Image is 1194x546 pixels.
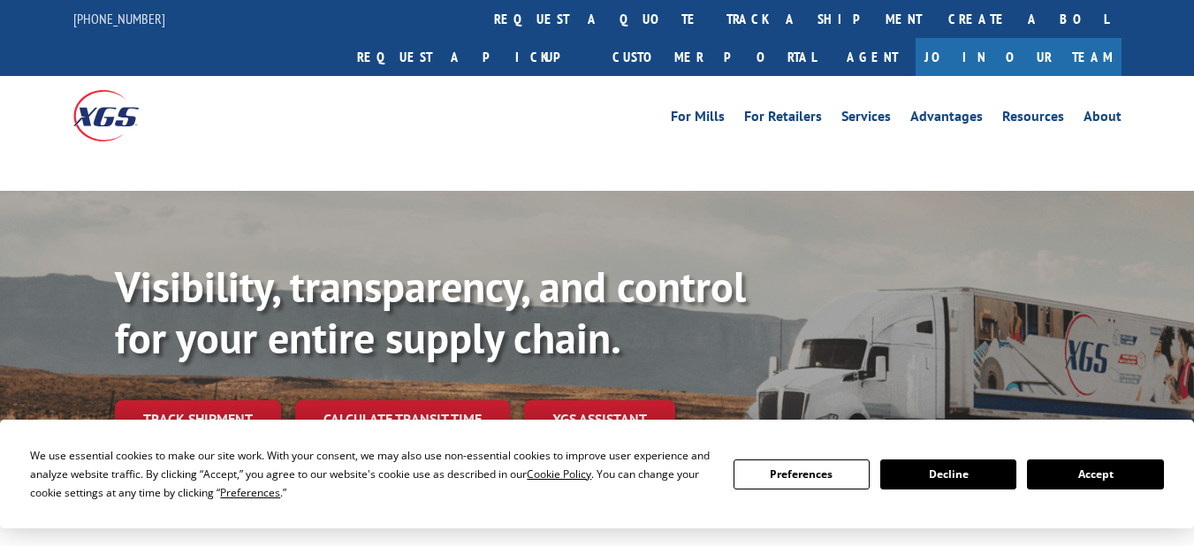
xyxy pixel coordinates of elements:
[30,446,711,502] div: We use essential cookies to make our site work. With your consent, we may also use non-essential ...
[1027,459,1163,489] button: Accept
[1084,110,1122,129] a: About
[73,10,165,27] a: [PHONE_NUMBER]
[599,38,829,76] a: Customer Portal
[880,459,1016,489] button: Decline
[115,259,746,365] b: Visibility, transparency, and control for your entire supply chain.
[1002,110,1064,129] a: Resources
[344,38,599,76] a: Request a pickup
[220,485,280,500] span: Preferences
[744,110,822,129] a: For Retailers
[527,466,591,482] span: Cookie Policy
[916,38,1122,76] a: Join Our Team
[295,400,510,438] a: Calculate transit time
[841,110,891,129] a: Services
[524,400,675,438] a: XGS ASSISTANT
[910,110,983,129] a: Advantages
[115,400,281,437] a: Track shipment
[671,110,725,129] a: For Mills
[734,459,870,489] button: Preferences
[829,38,916,76] a: Agent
